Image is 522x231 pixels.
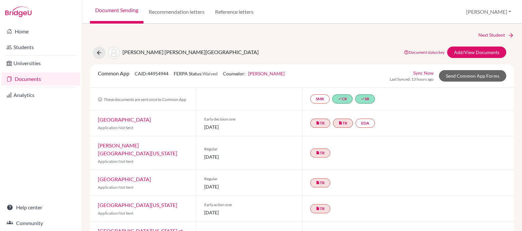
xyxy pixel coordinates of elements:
a: [GEOGRAPHIC_DATA][US_STATE] [98,202,177,208]
i: insert_drive_file [338,121,342,125]
span: [DATE] [204,183,294,190]
i: insert_drive_file [316,121,320,125]
span: Regular [204,176,294,182]
a: doneCR [332,94,353,104]
span: Last Synced: 13 hours ago [390,76,434,82]
a: Documents [1,72,80,86]
a: doneSR [355,94,375,104]
a: insert_drive_fileTR [333,119,353,128]
a: Send Common App Forms [439,70,506,82]
span: Counselor: [223,71,285,76]
i: done [338,97,342,101]
a: Sync Now [413,69,434,76]
img: Bridge-U [5,7,32,17]
button: [PERSON_NAME] [463,6,514,18]
span: Application Not Sent [98,185,133,190]
a: [GEOGRAPHIC_DATA] [98,176,151,182]
a: EDA [356,119,375,128]
span: [DATE] [204,209,294,216]
a: insert_drive_fileTR [310,178,330,187]
span: CAID: 44954944 [135,71,168,76]
i: insert_drive_file [316,151,320,155]
a: Students [1,41,80,54]
span: Waived [203,71,218,76]
i: insert_drive_file [316,206,320,210]
span: [DATE] [204,124,294,130]
a: [PERSON_NAME] [248,71,285,76]
a: SMR [310,94,330,104]
a: Add/View Documents [447,47,506,58]
a: insert_drive_fileTR [310,204,330,213]
a: insert_drive_fileTR [310,148,330,158]
span: Common App [98,70,129,76]
span: Application Not Sent [98,125,133,130]
a: Home [1,25,80,38]
span: FERPA Status: [174,71,218,76]
span: Application Not Sent [98,211,133,216]
span: Application Not Sent [98,159,133,164]
a: Analytics [1,88,80,102]
a: Universities [1,57,80,70]
a: Document status key [404,50,445,55]
span: Regular [204,146,294,152]
span: Early decision one [204,116,294,122]
a: insert_drive_fileTR [310,119,330,128]
a: [GEOGRAPHIC_DATA] [98,116,151,123]
span: Early action one [204,202,294,208]
span: [PERSON_NAME] [PERSON_NAME][GEOGRAPHIC_DATA] [122,49,259,55]
a: Help center [1,201,80,214]
i: insert_drive_file [316,181,320,184]
i: done [361,97,365,101]
a: Next Student [478,31,514,39]
span: [DATE] [204,153,294,160]
span: These documents are sent once to Common App [98,97,186,102]
a: [PERSON_NAME][GEOGRAPHIC_DATA][US_STATE] [98,142,177,156]
a: Community [1,217,80,230]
